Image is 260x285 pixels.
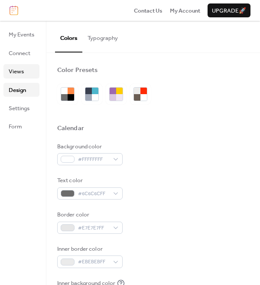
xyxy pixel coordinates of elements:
[170,6,200,15] a: My Account
[57,66,97,75] div: Color Presets
[3,46,39,60] a: Connect
[9,30,34,39] span: My Events
[9,104,29,113] span: Settings
[9,67,24,76] span: Views
[57,142,121,151] div: Background color
[212,7,246,15] span: Upgrade 🚀
[78,155,109,164] span: #FFFFFFFF
[3,83,39,97] a: Design
[57,176,121,185] div: Text color
[9,122,22,131] span: Form
[208,3,250,17] button: Upgrade🚀
[3,119,39,133] a: Form
[55,21,82,52] button: Colors
[10,6,18,15] img: logo
[134,7,162,15] span: Contact Us
[9,49,30,58] span: Connect
[3,27,39,41] a: My Events
[78,258,109,266] span: #EBEBEBFF
[78,190,109,198] span: #6C6C6CFF
[3,101,39,115] a: Settings
[57,124,84,133] div: Calendar
[3,64,39,78] a: Views
[170,7,200,15] span: My Account
[57,210,121,219] div: Border color
[134,6,162,15] a: Contact Us
[82,21,123,51] button: Typography
[57,245,121,253] div: Inner border color
[78,224,109,233] span: #E7E7E7FF
[9,86,26,95] span: Design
